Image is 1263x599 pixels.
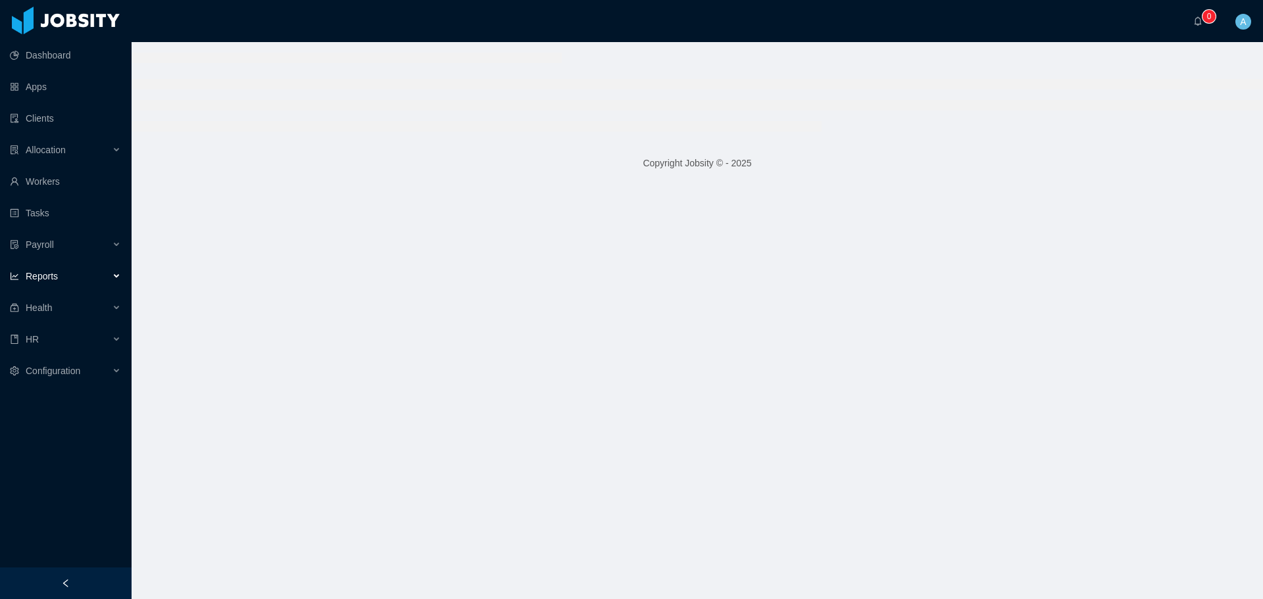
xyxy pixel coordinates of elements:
a: icon: profileTasks [10,200,121,226]
span: Payroll [26,239,54,250]
a: icon: pie-chartDashboard [10,42,121,68]
footer: Copyright Jobsity © - 2025 [132,141,1263,186]
span: Configuration [26,366,80,376]
i: icon: book [10,335,19,344]
i: icon: bell [1193,16,1202,26]
a: icon: appstoreApps [10,74,121,100]
sup: 0 [1202,10,1216,23]
span: A [1240,14,1246,30]
span: Allocation [26,145,66,155]
i: icon: solution [10,145,19,155]
i: icon: medicine-box [10,303,19,312]
a: icon: userWorkers [10,168,121,195]
i: icon: setting [10,366,19,375]
a: icon: auditClients [10,105,121,132]
i: icon: line-chart [10,272,19,281]
i: icon: file-protect [10,240,19,249]
span: Health [26,302,52,313]
span: HR [26,334,39,345]
span: Reports [26,271,58,281]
